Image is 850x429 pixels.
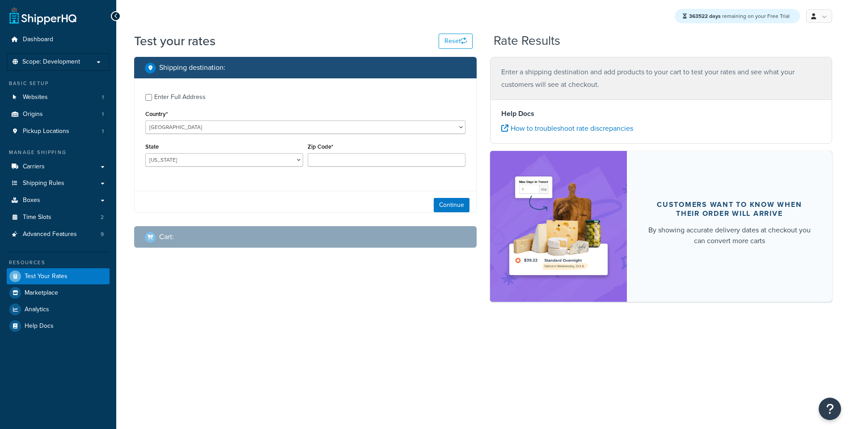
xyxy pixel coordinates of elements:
button: Continue [434,198,469,212]
div: Customers want to know when their order will arrive [648,200,811,218]
a: Time Slots2 [7,209,110,226]
span: Carriers [23,163,45,171]
p: Enter a shipping destination and add products to your cart to test your rates and see what your c... [501,66,821,91]
label: Country* [145,111,168,117]
div: Manage Shipping [7,149,110,156]
a: Websites1 [7,89,110,106]
h2: Shipping destination : [159,64,225,72]
span: Time Slots [23,214,51,221]
li: Pickup Locations [7,123,110,140]
span: Analytics [25,306,49,313]
h2: Cart : [159,233,174,241]
li: Advanced Features [7,226,110,243]
span: Origins [23,111,43,118]
span: Websites [23,94,48,101]
h1: Test your rates [134,32,216,50]
div: Resources [7,259,110,266]
a: Marketplace [7,285,110,301]
a: Origins1 [7,106,110,123]
button: Reset [439,34,473,49]
li: Websites [7,89,110,106]
button: Open Resource Center [819,398,841,420]
span: 1 [102,111,104,118]
span: Help Docs [25,322,54,330]
input: Enter Full Address [145,94,152,101]
a: Analytics [7,301,110,317]
div: By showing accurate delivery dates at checkout you can convert more carts [648,225,811,246]
span: Boxes [23,197,40,204]
label: State [145,143,159,150]
span: remaining on your Free Trial [689,12,790,20]
label: Zip Code* [308,143,333,150]
a: How to troubleshoot rate discrepancies [501,123,633,133]
h2: Rate Results [494,34,560,48]
a: Carriers [7,159,110,175]
span: Scope: Development [22,58,80,66]
li: Origins [7,106,110,123]
div: Enter Full Address [154,91,206,103]
strong: 363522 days [689,12,721,20]
div: Basic Setup [7,80,110,87]
a: Test Your Rates [7,268,110,284]
span: Pickup Locations [23,128,69,135]
a: Pickup Locations1 [7,123,110,140]
a: Shipping Rules [7,175,110,192]
img: feature-image-ddt-36eae7f7280da8017bfb280eaccd9c446f90b1fe08728e4019434db127062ab4.png [503,164,613,288]
span: 2 [101,214,104,221]
h4: Help Docs [501,108,821,119]
span: Advanced Features [23,231,77,238]
a: Help Docs [7,318,110,334]
span: Test Your Rates [25,273,68,280]
a: Boxes [7,192,110,209]
span: Shipping Rules [23,180,64,187]
span: 9 [101,231,104,238]
span: 1 [102,128,104,135]
li: Time Slots [7,209,110,226]
span: 1 [102,94,104,101]
a: Advanced Features9 [7,226,110,243]
span: Marketplace [25,289,58,297]
a: Dashboard [7,31,110,48]
span: Dashboard [23,36,53,43]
